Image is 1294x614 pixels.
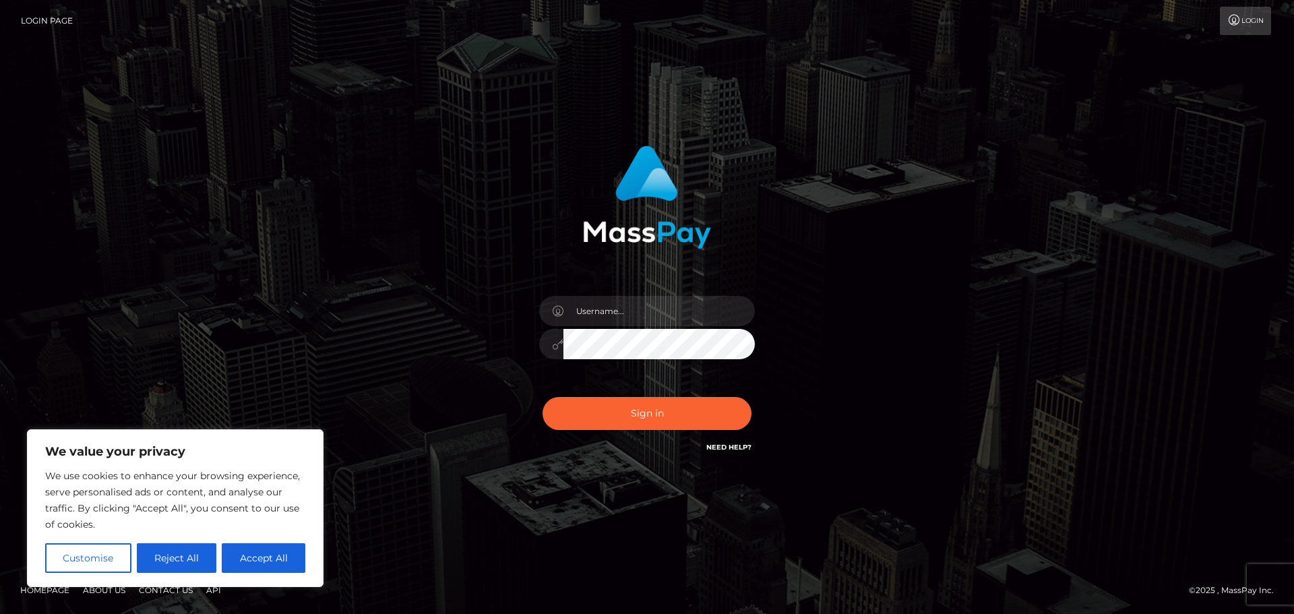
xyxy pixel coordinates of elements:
[15,580,75,601] a: Homepage
[706,443,751,452] a: Need Help?
[563,296,755,326] input: Username...
[21,7,73,35] a: Login Page
[137,543,217,573] button: Reject All
[27,429,323,587] div: We value your privacy
[201,580,226,601] a: API
[45,543,131,573] button: Customise
[78,580,131,601] a: About Us
[45,468,305,532] p: We use cookies to enhance your browsing experience, serve personalised ads or content, and analys...
[1220,7,1271,35] a: Login
[45,443,305,460] p: We value your privacy
[222,543,305,573] button: Accept All
[543,397,751,430] button: Sign in
[583,146,711,249] img: MassPay Login
[133,580,198,601] a: Contact Us
[1189,583,1284,598] div: © 2025 , MassPay Inc.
